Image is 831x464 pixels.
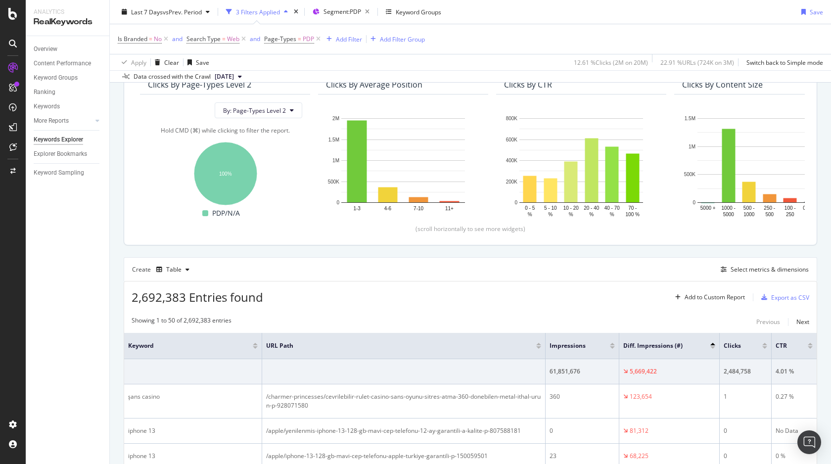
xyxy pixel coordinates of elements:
text: 5000 + [700,205,716,211]
button: Add to Custom Report [671,289,745,305]
text: 0 - 5 [525,205,535,211]
text: 800K [506,116,518,121]
span: Keyword [128,341,238,350]
text: % [528,212,532,217]
text: 500 - [743,205,755,211]
div: Add Filter [336,35,362,43]
div: 2,484,758 [724,367,767,376]
div: Clicks By CTR [504,80,552,90]
span: vs Prev. Period [163,7,202,16]
div: iphone 13 [128,426,258,435]
text: 200K [506,179,518,185]
text: 1M [689,144,695,149]
text: 20 - 40 [584,205,600,211]
text: 100% [219,171,232,177]
div: Clicks By Content Size [682,80,763,90]
text: 100 - [785,205,796,211]
span: Page-Types [264,35,296,43]
div: Select metrics & dimensions [731,265,809,274]
div: Showing 1 to 50 of 2,692,383 entries [132,316,231,328]
div: Keywords Explorer [34,135,83,145]
button: Add Filter [323,33,362,45]
text: % [548,212,553,217]
a: More Reports [34,116,92,126]
svg: A chart. [326,113,480,219]
button: Export as CSV [757,289,809,305]
text: 500 [765,212,774,217]
div: Switch back to Simple mode [746,58,823,66]
div: Clicks By Average Position [326,80,422,90]
button: Segment:PDP [309,4,373,20]
div: Keyword Groups [34,73,78,83]
div: RealKeywords [34,16,101,28]
div: No Data [776,426,813,435]
div: 0.27 % [776,392,813,401]
button: Switch back to Simple mode [742,54,823,70]
div: 23 [550,452,615,461]
text: 4-6 [384,206,392,211]
a: Keyword Sampling [34,168,102,178]
div: Next [796,318,809,326]
div: 68,225 [630,452,648,461]
text: 1000 - [722,205,736,211]
span: 2,692,383 Entries found [132,289,263,305]
svg: A chart. [504,113,658,219]
button: Last 7 DaysvsPrev. Period [118,4,214,20]
div: 61,851,676 [550,367,615,376]
text: 1-3 [353,206,361,211]
span: PDP/N/A [212,207,240,219]
div: iphone 13 [128,452,258,461]
div: Data crossed with the Crawl [134,72,211,81]
div: 0 [724,452,767,461]
button: Save [184,54,209,70]
span: Last 7 Days [131,7,163,16]
div: 81,312 [630,426,648,435]
button: and [250,34,260,44]
span: Impressions [550,341,595,350]
div: 123,654 [630,392,652,401]
button: [DATE] [211,71,246,83]
text: % [569,212,573,217]
div: Previous [756,318,780,326]
text: 40 - 70 [604,205,620,211]
div: Keyword Groups [396,7,441,16]
div: /apple/yenilenmis-iphone-13-128-gb-mavi-cep-telefonu-12-ay-garantili-a-kalite-p-807588181 [266,426,541,435]
span: URL Path [266,341,521,350]
div: Clicks By Page-Types Level 2 [148,80,251,90]
div: Explorer Bookmarks [34,149,87,159]
div: 12.61 % Clicks ( 2M on 20M ) [574,58,648,66]
span: Search Type [186,35,221,43]
a: Keywords [34,101,102,112]
div: /apple/iphone-13-128-gb-mavi-cep-telefonu-apple-turkiye-garantili-p-150059501 [266,452,541,461]
span: Diff. Impressions (#) [623,341,695,350]
div: Hold CMD (⌘) while clicking to filter the report. [148,126,302,135]
a: Explorer Bookmarks [34,149,102,159]
div: 0 [724,426,767,435]
div: Overview [34,44,57,54]
text: 1.5M [685,116,695,121]
div: and [250,35,260,43]
button: Table [152,262,193,278]
div: times [292,7,300,17]
div: Keyword Sampling [34,168,84,178]
div: şans casino [128,392,258,401]
a: Ranking [34,87,102,97]
span: Web [227,32,239,46]
button: Apply [118,54,146,70]
div: 1 [724,392,767,401]
div: Save [810,7,823,16]
div: 22.91 % URLs ( 724K on 3M ) [660,58,734,66]
text: 0 [336,200,339,205]
span: No [154,32,162,46]
div: (scroll horizontally to see more widgets) [136,225,805,233]
div: Analytics [34,8,101,16]
text: 2M [332,116,339,121]
button: Keyword Groups [382,4,445,20]
text: % [610,212,614,217]
button: Next [796,316,809,328]
span: = [298,35,301,43]
div: Clear [164,58,179,66]
div: Save [196,58,209,66]
span: Is Branded [118,35,147,43]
